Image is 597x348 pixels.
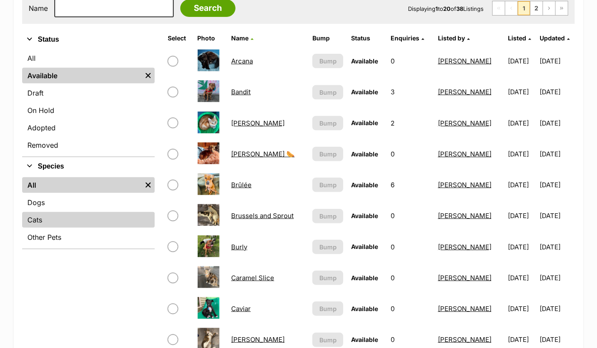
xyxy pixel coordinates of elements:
[231,34,249,42] span: Name
[231,88,251,96] a: Bandit
[231,335,285,344] a: [PERSON_NAME]
[504,108,539,138] td: [DATE]
[388,139,434,169] td: 0
[319,212,337,221] span: Bump
[438,150,491,158] a: [PERSON_NAME]
[231,243,247,251] a: Burly
[388,77,434,107] td: 3
[492,1,568,16] nav: Pagination
[351,150,378,158] span: Available
[319,149,337,159] span: Bump
[194,31,227,45] th: Photo
[351,336,378,343] span: Available
[351,212,378,219] span: Available
[22,49,155,156] div: Status
[435,5,438,12] strong: 1
[408,5,484,12] span: Displaying to of Listings
[540,139,574,169] td: [DATE]
[319,56,337,66] span: Bump
[388,46,434,76] td: 0
[438,305,491,313] a: [PERSON_NAME]
[22,50,155,66] a: All
[309,31,347,45] th: Bump
[22,176,155,249] div: Species
[388,294,434,324] td: 0
[540,294,574,324] td: [DATE]
[518,1,530,15] span: Page 1
[312,178,343,192] button: Bump
[504,294,539,324] td: [DATE]
[540,46,574,76] td: [DATE]
[438,243,491,251] a: [PERSON_NAME]
[22,103,155,118] a: On Hold
[22,120,155,136] a: Adopted
[22,34,155,45] button: Status
[312,333,343,347] button: Bump
[312,271,343,285] button: Bump
[312,85,343,99] button: Bump
[438,57,491,65] a: [PERSON_NAME]
[391,34,420,42] span: translation missing: en.admin.listings.index.attributes.enquiries
[22,212,155,228] a: Cats
[351,88,378,96] span: Available
[22,85,155,101] a: Draft
[438,119,491,127] a: [PERSON_NAME]
[388,108,434,138] td: 2
[312,240,343,254] button: Bump
[351,274,378,282] span: Available
[456,5,463,12] strong: 38
[443,5,451,12] strong: 20
[231,119,285,127] a: [PERSON_NAME]
[351,305,378,312] span: Available
[231,274,274,282] a: Caramel Slice
[556,1,568,15] a: Last page
[531,1,543,15] a: Page 2
[391,34,425,42] a: Enquiries
[540,263,574,293] td: [DATE]
[504,77,539,107] td: [DATE]
[504,139,539,169] td: [DATE]
[231,212,294,220] a: Brussels and Sprout
[231,181,252,189] a: Brûlée
[540,34,565,42] span: Updated
[388,201,434,231] td: 0
[438,181,491,189] a: [PERSON_NAME]
[348,31,386,45] th: Status
[508,34,531,42] a: Listed
[198,173,219,195] img: Brûlée
[540,34,570,42] a: Updated
[540,201,574,231] td: [DATE]
[388,170,434,200] td: 6
[438,335,491,344] a: [PERSON_NAME]
[142,177,155,193] a: Remove filter
[504,46,539,76] td: [DATE]
[438,34,470,42] a: Listed by
[231,57,253,65] a: Arcana
[504,232,539,262] td: [DATE]
[142,68,155,83] a: Remove filter
[504,263,539,293] td: [DATE]
[508,34,526,42] span: Listed
[351,243,378,250] span: Available
[540,170,574,200] td: [DATE]
[438,34,465,42] span: Listed by
[540,77,574,107] td: [DATE]
[22,229,155,245] a: Other Pets
[505,1,517,15] span: Previous page
[312,116,343,130] button: Bump
[22,161,155,172] button: Species
[312,54,343,68] button: Bump
[231,34,253,42] a: Name
[438,88,491,96] a: [PERSON_NAME]
[388,263,434,293] td: 0
[504,201,539,231] td: [DATE]
[319,242,337,252] span: Bump
[22,68,142,83] a: Available
[319,180,337,189] span: Bump
[438,274,491,282] a: [PERSON_NAME]
[540,232,574,262] td: [DATE]
[231,150,295,158] a: [PERSON_NAME] 🌭
[493,1,505,15] span: First page
[319,88,337,97] span: Bump
[504,170,539,200] td: [DATE]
